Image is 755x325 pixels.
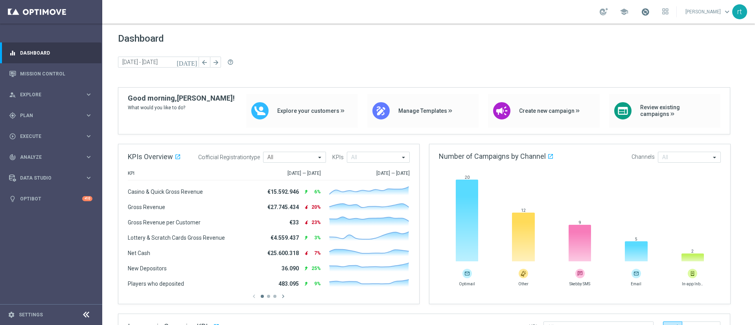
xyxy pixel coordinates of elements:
[9,112,16,119] i: gps_fixed
[85,132,92,140] i: keyboard_arrow_right
[732,4,747,19] div: rt
[9,175,93,181] button: Data Studio keyboard_arrow_right
[20,42,92,63] a: Dashboard
[85,112,92,119] i: keyboard_arrow_right
[20,188,82,209] a: Optibot
[9,91,16,98] i: person_search
[20,63,92,84] a: Mission Control
[19,312,43,317] a: Settings
[85,174,92,182] i: keyboard_arrow_right
[9,112,85,119] div: Plan
[9,154,93,160] button: track_changes Analyze keyboard_arrow_right
[9,71,93,77] button: Mission Control
[9,188,92,209] div: Optibot
[9,154,16,161] i: track_changes
[20,113,85,118] span: Plan
[20,92,85,97] span: Explore
[20,155,85,160] span: Analyze
[85,153,92,161] i: keyboard_arrow_right
[9,133,85,140] div: Execute
[620,7,628,16] span: school
[685,6,732,18] a: [PERSON_NAME]keyboard_arrow_down
[9,42,92,63] div: Dashboard
[9,50,93,56] button: equalizer Dashboard
[9,195,16,202] i: lightbulb
[9,196,93,202] button: lightbulb Optibot +10
[20,134,85,139] span: Execute
[9,63,92,84] div: Mission Control
[9,91,85,98] div: Explore
[8,311,15,318] i: settings
[20,176,85,180] span: Data Studio
[9,154,85,161] div: Analyze
[9,112,93,119] button: gps_fixed Plan keyboard_arrow_right
[723,7,731,16] span: keyboard_arrow_down
[9,50,16,57] i: equalizer
[9,133,93,140] button: play_circle_outline Execute keyboard_arrow_right
[82,196,92,201] div: +10
[85,91,92,98] i: keyboard_arrow_right
[9,174,85,182] div: Data Studio
[9,133,16,140] i: play_circle_outline
[9,92,93,98] button: person_search Explore keyboard_arrow_right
